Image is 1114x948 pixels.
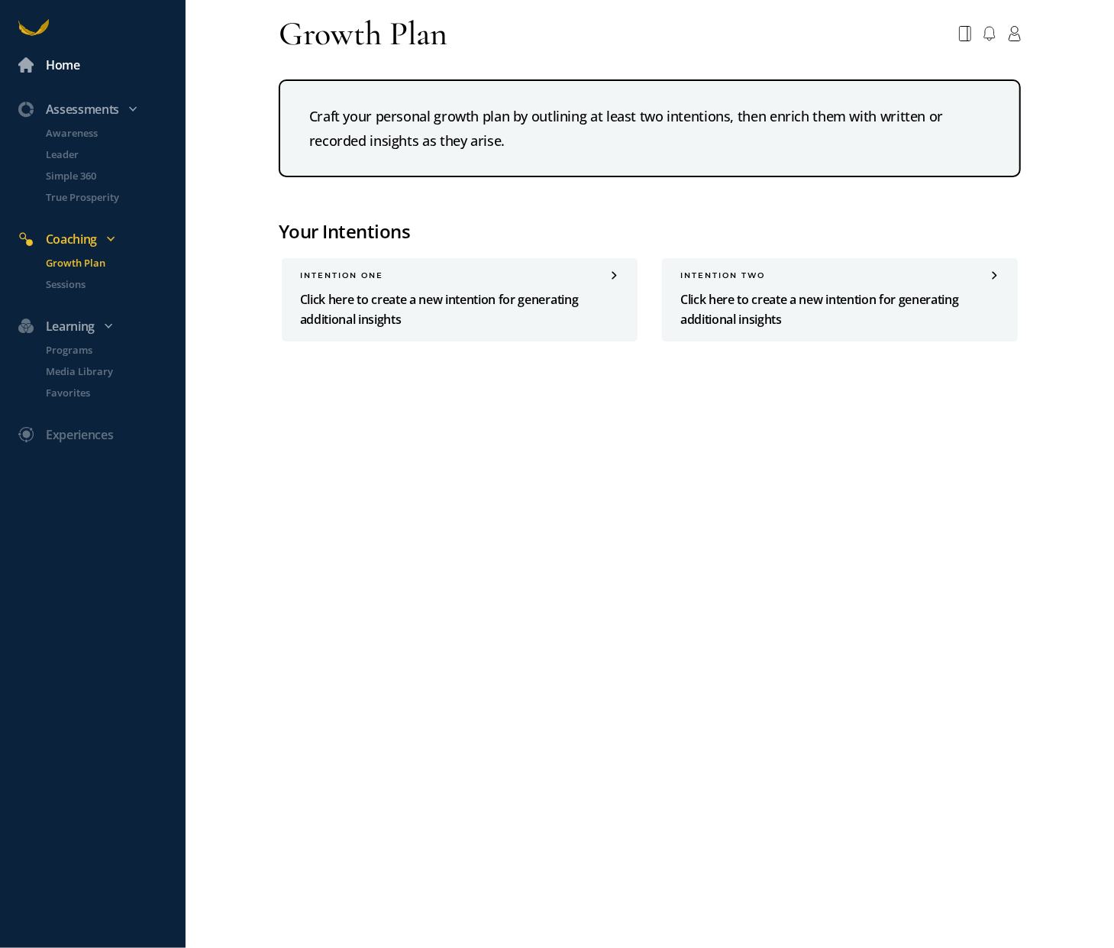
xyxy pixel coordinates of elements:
[46,342,182,358] p: Programs
[279,217,1022,246] div: Your Intentions
[680,270,999,280] div: INTENTION two
[46,255,182,270] p: Growth Plan
[9,316,192,336] div: Learning
[9,99,192,119] div: Assessments
[282,258,638,341] a: INTENTION oneClick here to create a new intention for generating additional insights
[279,79,1022,177] div: Craft your personal growth plan by outlining at least two intentions, then enrich them with writt...
[46,125,182,141] p: Awareness
[27,255,186,270] a: Growth Plan
[46,55,80,75] div: Home
[27,168,186,183] a: Simple 360
[46,425,113,445] div: Experiences
[279,12,447,55] div: Growth Plan
[27,385,186,400] a: Favorites
[27,277,186,292] a: Sessions
[46,168,182,183] p: Simple 360
[300,290,619,329] p: Click here to create a new intention for generating additional insights
[46,189,182,205] p: True Prosperity
[27,189,186,205] a: True Prosperity
[46,385,182,400] p: Favorites
[300,270,619,280] div: INTENTION one
[9,229,192,249] div: Coaching
[46,147,182,162] p: Leader
[27,364,186,379] a: Media Library
[46,277,182,292] p: Sessions
[680,290,999,329] p: Click here to create a new intention for generating additional insights
[27,125,186,141] a: Awareness
[27,342,186,358] a: Programs
[46,364,182,379] p: Media Library
[27,147,186,162] a: Leader
[662,258,1018,341] a: INTENTION twoClick here to create a new intention for generating additional insights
